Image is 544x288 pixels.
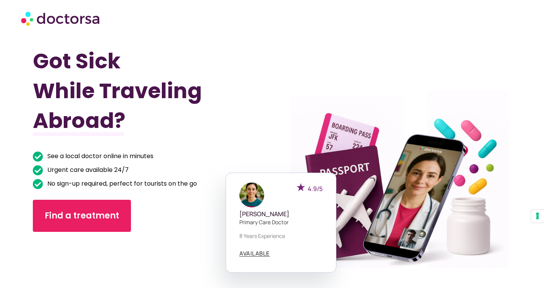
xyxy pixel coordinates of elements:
[239,218,323,226] p: Primary care doctor
[45,151,153,162] span: See a local doctor online in minutes
[45,165,129,175] span: Urgent care available 24/7
[239,232,323,240] p: 8 years experience
[239,251,270,256] span: AVAILABLE
[239,210,323,218] h5: [PERSON_NAME]
[531,210,544,223] button: Your consent preferences for tracking technologies
[45,178,197,189] span: No sign-up required, perfect for tourists on the go
[33,46,236,136] h1: Got Sick While Traveling Abroad?
[308,184,323,193] span: 4.9/5
[239,251,270,257] a: AVAILABLE
[33,200,131,232] a: Find a treatment
[45,210,119,222] span: Find a treatment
